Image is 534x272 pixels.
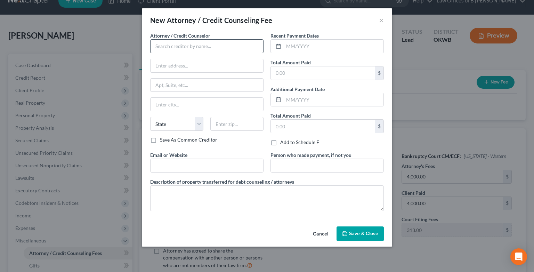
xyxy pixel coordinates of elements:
[284,40,383,53] input: MM/YYYY
[284,93,383,106] input: MM/YYYY
[307,227,334,241] button: Cancel
[167,16,273,24] span: Attorney / Credit Counseling Fee
[379,16,384,24] button: ×
[150,33,210,39] span: Attorney / Credit Counselor
[271,66,375,80] input: 0.00
[270,59,311,66] label: Total Amount Paid
[150,151,187,159] label: Email or Website
[270,151,351,159] label: Person who made payment, if not you
[337,226,384,241] button: Save & Close
[510,248,527,265] div: Open Intercom Messenger
[270,32,319,39] label: Recent Payment Dates
[375,120,383,133] div: $
[280,139,319,146] label: Add to Schedule F
[151,59,263,72] input: Enter address...
[151,159,263,172] input: --
[375,66,383,80] div: $
[150,39,264,53] input: Search creditor by name...
[271,159,383,172] input: --
[270,112,311,119] label: Total Amount Paid
[271,120,375,133] input: 0.00
[270,86,325,93] label: Additional Payment Date
[210,117,264,131] input: Enter zip...
[349,231,378,237] span: Save & Close
[151,98,263,111] input: Enter city...
[160,136,217,143] label: Save As Common Creditor
[151,79,263,92] input: Apt, Suite, etc...
[150,178,294,185] label: Description of property transferred for debt counseling / attorneys
[150,16,165,24] span: New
